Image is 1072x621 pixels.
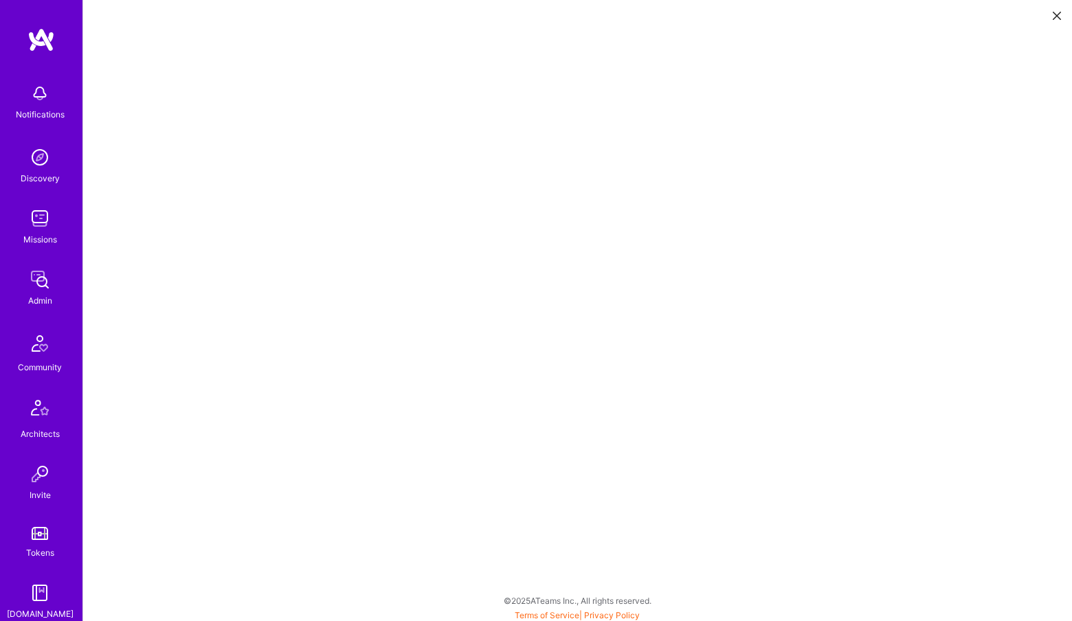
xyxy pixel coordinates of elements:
[26,460,54,488] img: Invite
[26,579,54,607] img: guide book
[21,427,60,441] div: Architects
[26,144,54,171] img: discovery
[28,293,52,308] div: Admin
[18,360,62,374] div: Community
[16,107,65,122] div: Notifications
[26,545,54,560] div: Tokens
[23,327,56,360] img: Community
[23,232,57,247] div: Missions
[23,394,56,427] img: Architects
[26,205,54,232] img: teamwork
[1053,12,1061,20] i: icon Close
[21,171,60,185] div: Discovery
[26,266,54,293] img: admin teamwork
[7,607,74,621] div: [DOMAIN_NAME]
[32,527,48,540] img: tokens
[27,27,55,52] img: logo
[30,488,51,502] div: Invite
[26,80,54,107] img: bell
